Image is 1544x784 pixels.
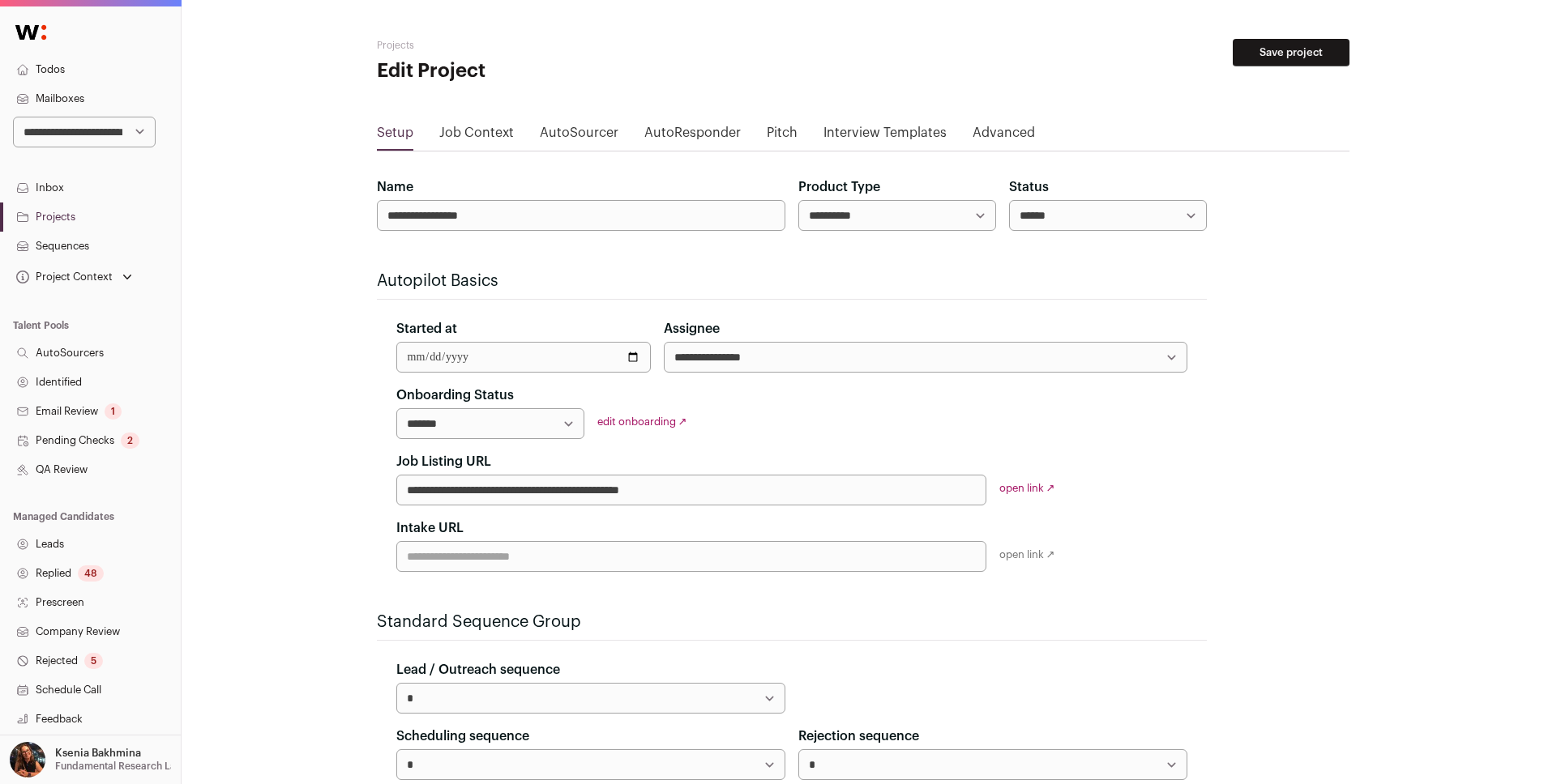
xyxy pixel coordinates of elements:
a: Setup [377,123,413,149]
label: Name [377,177,413,197]
button: Open dropdown [13,266,135,288]
a: open link ↗ [999,483,1055,493]
a: AutoSourcer [540,123,618,149]
h2: Standard Sequence Group [377,611,1207,633]
p: Ksenia Bakhmina [55,747,141,760]
h2: Projects [377,39,701,52]
a: Interview Templates [823,123,947,149]
div: 2 [121,432,139,449]
a: edit onboarding ↗ [597,416,687,427]
p: Fundamental Research Labs [55,760,187,773]
label: Job Listing URL [396,452,491,471]
div: Project Context [13,271,113,283]
label: Status [1009,177,1049,197]
label: Assignee [664,319,720,339]
h2: Autopilot Basics [377,270,1207,292]
label: Lead / Outreach sequence [396,660,560,680]
a: AutoResponder [644,123,741,149]
button: Save project [1233,39,1349,66]
label: Scheduling sequence [396,726,529,746]
img: Wellfound [6,16,55,49]
label: Product Type [798,177,880,197]
a: Advanced [973,123,1035,149]
a: Pitch [767,123,798,149]
h1: Edit Project [377,58,701,84]
label: Rejection sequence [798,726,919,746]
label: Intake URL [396,518,464,538]
div: 5 [84,653,103,669]
div: 1 [105,403,122,420]
label: Onboarding Status [396,386,514,405]
img: 13968079-medium_jpg [10,742,45,778]
button: Open dropdown [6,742,174,778]
label: Started at [396,319,457,339]
a: Job Context [439,123,514,149]
div: 48 [78,565,104,582]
